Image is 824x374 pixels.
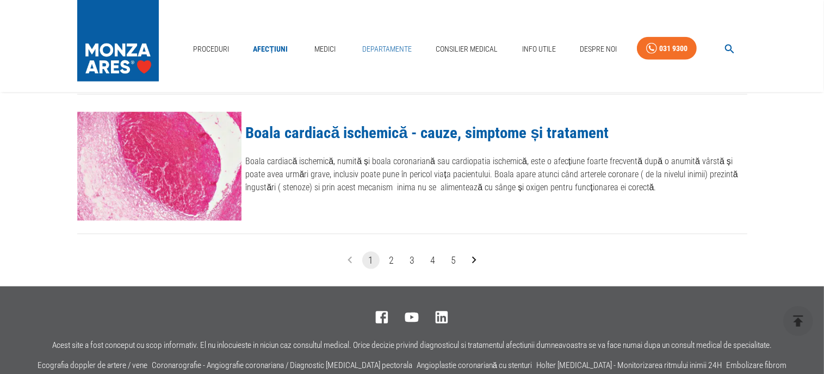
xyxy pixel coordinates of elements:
a: Coronarografie - Angiografie coronariana / Diagnostic [MEDICAL_DATA] pectorala [152,360,412,370]
a: 031 9300 [637,37,697,60]
a: Info Utile [518,38,560,60]
button: Go to page 4 [424,252,442,269]
p: Acest site a fost conceput cu scop informativ. El nu inlocuieste in niciun caz consultul medical.... [52,341,772,350]
button: Go to page 2 [383,252,400,269]
a: Consilier Medical [431,38,502,60]
button: Go to next page [466,252,483,269]
p: Boala cardiacă ischemică, numită și boala coronariană sau cardiopatia ischemică, este o afecțiune... [246,155,747,194]
button: page 1 [362,252,380,269]
button: Go to page 3 [404,252,421,269]
a: Holter [MEDICAL_DATA] - Monitorizarea ritmului inimii 24H [536,360,722,370]
a: Despre Noi [575,38,621,60]
div: 031 9300 [659,42,687,55]
a: Angioplastie coronariană cu stenturi [417,360,532,370]
a: Medici [307,38,342,60]
button: Go to page 5 [445,252,462,269]
button: delete [783,306,813,336]
a: Proceduri [189,38,233,60]
a: Boala cardiacă ischemică - cauze, simptome și tratament [246,123,609,142]
a: Ecografia doppler de artere / vene [38,360,147,370]
nav: pagination navigation [340,252,485,269]
a: Departamente [358,38,416,60]
a: Afecțiuni [249,38,292,60]
img: Boala cardiacă ischemică - cauze, simptome și tratament [77,112,241,221]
